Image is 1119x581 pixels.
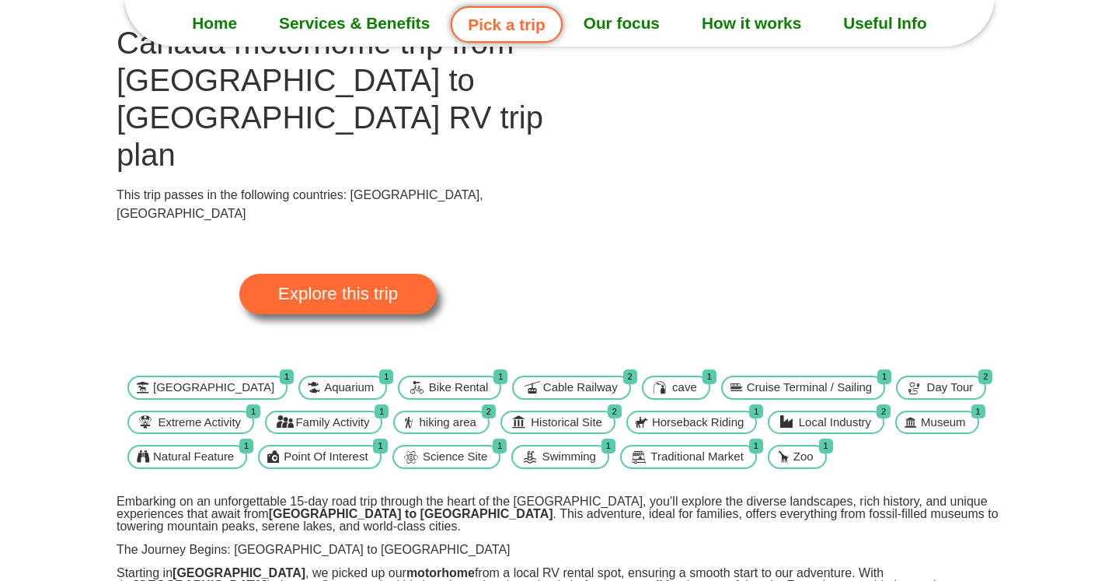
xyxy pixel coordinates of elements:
[702,369,716,384] span: 1
[527,414,606,432] span: Historical Site
[154,414,245,432] span: Extreme Activity
[668,379,701,397] span: cave
[971,404,985,419] span: 1
[623,369,637,384] span: 2
[451,6,562,43] a: Pick a trip
[482,404,496,419] span: 2
[877,404,891,419] span: 2
[923,379,978,397] span: Day Tour
[978,369,992,384] span: 2
[790,448,817,466] span: Zoo
[375,404,389,419] span: 1
[320,379,378,397] span: Aquarium
[291,414,373,432] span: Family Activity
[647,448,748,466] span: Traditional Market
[278,285,398,303] span: Explore this trip
[149,379,278,397] span: [GEOGRAPHIC_DATA]
[648,414,748,432] span: Horseback Riding
[239,274,437,314] a: Explore this trip
[493,369,507,384] span: 1
[608,404,622,419] span: 2
[749,404,763,419] span: 1
[539,379,622,397] span: Cable Railway
[373,439,387,453] span: 1
[171,4,258,43] a: Home
[419,448,491,466] span: Science Site
[917,414,970,432] span: Museum
[117,495,1002,533] p: Embarking on an unforgettable 15-day road trip through the heart of the [GEOGRAPHIC_DATA], you’ll...
[819,439,833,453] span: 1
[280,448,371,466] span: Point Of Interest
[493,439,507,453] span: 1
[379,369,393,384] span: 1
[415,414,479,432] span: hiking area
[425,379,493,397] span: Bike Rental
[795,414,875,432] span: Local Industry
[239,439,253,453] span: 1
[406,566,475,579] strong: motorhome
[149,448,238,466] span: Natural Feature
[258,4,451,43] a: Services & Benefits
[822,4,947,43] a: Useful Info
[280,369,294,384] span: 1
[877,369,891,384] span: 1
[743,379,876,397] span: Cruise Terminal / Sailing
[173,566,305,579] strong: [GEOGRAPHIC_DATA]
[681,4,822,43] a: How it works
[269,507,553,520] strong: [GEOGRAPHIC_DATA] to [GEOGRAPHIC_DATA]
[117,188,483,220] span: This trip passes in the following countries: [GEOGRAPHIC_DATA], [GEOGRAPHIC_DATA]
[246,404,260,419] span: 1
[124,4,995,43] nav: Menu
[539,448,600,466] span: Swimming
[601,439,615,453] span: 1
[117,544,1002,556] p: The Journey Begins: [GEOGRAPHIC_DATA] to [GEOGRAPHIC_DATA]
[563,4,681,43] a: Our focus
[117,24,559,173] h1: Canada motorhome trip from [GEOGRAPHIC_DATA] to [GEOGRAPHIC_DATA] RV trip plan
[749,439,763,453] span: 1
